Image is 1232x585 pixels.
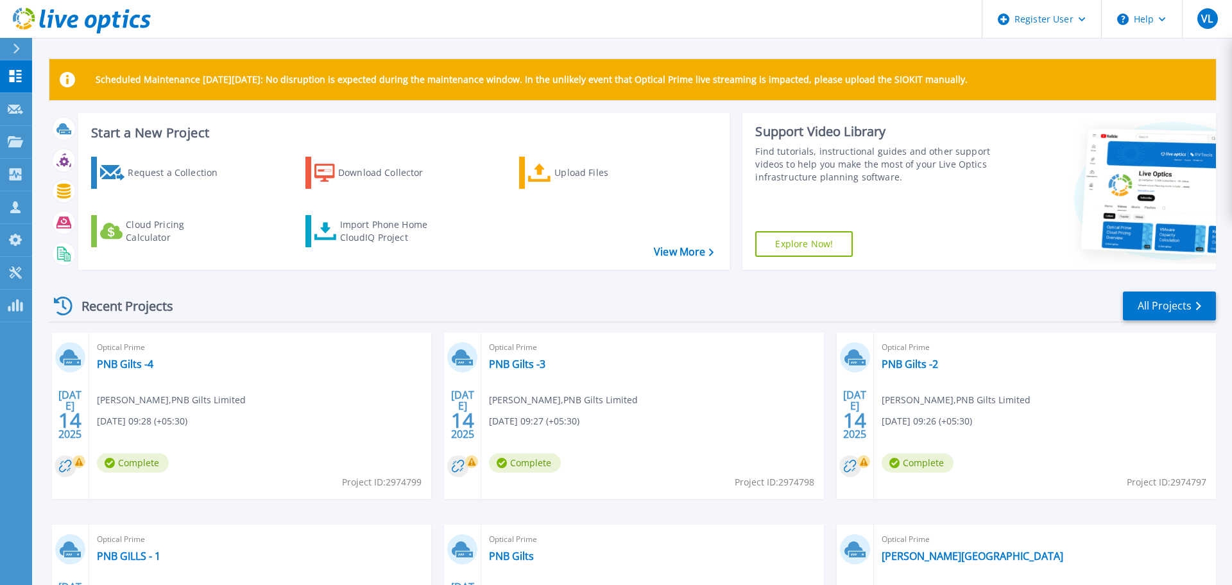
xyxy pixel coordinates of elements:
div: Download Collector [338,160,441,186]
span: VL [1201,13,1213,24]
div: [DATE] 2025 [450,391,475,438]
div: [DATE] 2025 [58,391,82,438]
a: PNB Gilts -4 [97,358,153,371]
span: [DATE] 09:26 (+05:30) [882,414,972,428]
span: Optical Prime [97,532,424,546]
div: [DATE] 2025 [843,391,867,438]
span: Optical Prime [489,532,816,546]
h3: Start a New Project [91,126,714,140]
span: [PERSON_NAME] , PNB Gilts Limited [97,393,246,407]
a: PNB Gilts -2 [882,358,938,371]
div: Support Video Library [755,123,997,140]
div: Recent Projects [49,290,191,322]
a: PNB Gilts [489,550,534,563]
a: Explore Now! [755,231,853,257]
span: 14 [843,415,866,426]
span: Optical Prime [489,340,816,354]
div: Import Phone Home CloudIQ Project [340,218,440,244]
span: Project ID: 2974799 [342,475,422,489]
span: [PERSON_NAME] , PNB Gilts Limited [489,393,638,407]
a: Cloud Pricing Calculator [91,215,234,247]
a: Download Collector [305,157,449,189]
span: Complete [882,453,954,473]
span: 14 [451,415,474,426]
span: Project ID: 2974797 [1127,475,1206,489]
a: View More [654,246,714,258]
span: [PERSON_NAME] , PNB Gilts Limited [882,393,1031,407]
a: [PERSON_NAME][GEOGRAPHIC_DATA] [882,550,1063,563]
a: All Projects [1123,292,1216,320]
span: Project ID: 2974798 [735,475,814,489]
div: Request a Collection [128,160,230,186]
span: Complete [97,453,169,473]
div: Cloud Pricing Calculator [126,218,228,244]
span: [DATE] 09:28 (+05:30) [97,414,187,428]
a: PNB Gilts -3 [489,358,545,371]
a: Request a Collection [91,157,234,189]
span: Optical Prime [882,532,1208,546]
p: Scheduled Maintenance [DATE][DATE]: No disruption is expected during the maintenance window. In t... [96,74,968,85]
span: 14 [58,415,81,426]
span: Complete [489,453,561,473]
a: Upload Files [519,157,662,189]
a: PNB GILLS - 1 [97,550,160,563]
span: Optical Prime [882,340,1208,354]
div: Find tutorials, instructional guides and other support videos to help you make the most of your L... [755,145,997,184]
div: Upload Files [554,160,657,186]
span: Optical Prime [97,340,424,354]
span: [DATE] 09:27 (+05:30) [489,414,579,428]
